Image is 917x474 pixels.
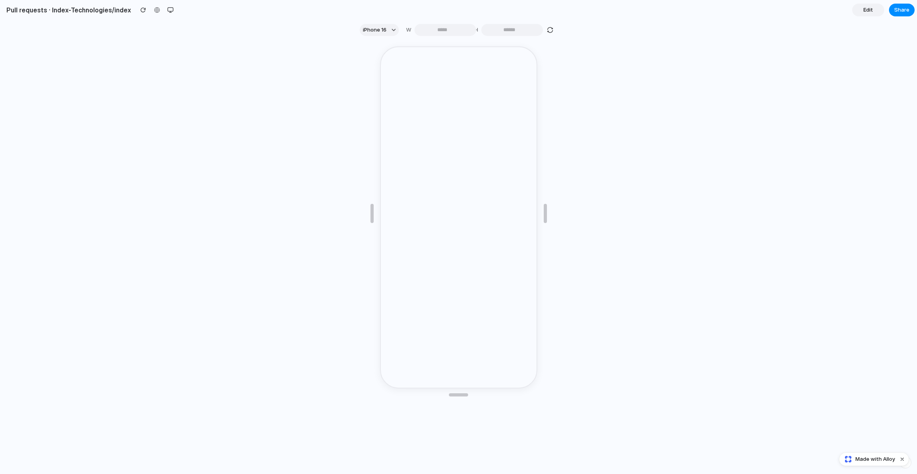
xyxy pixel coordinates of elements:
[363,26,386,34] span: iPhone 16
[3,5,131,15] h2: Pull requests · Index-Technologies/index
[839,455,896,463] a: Made with Alloy
[475,26,478,34] label: H
[852,4,884,16] a: Edit
[889,4,915,16] button: Share
[897,454,907,464] button: Dismiss watermark
[855,455,895,463] span: Made with Alloy
[406,26,411,34] label: W
[360,24,399,36] button: iPhone 16
[863,6,873,14] span: Edit
[894,6,909,14] span: Share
